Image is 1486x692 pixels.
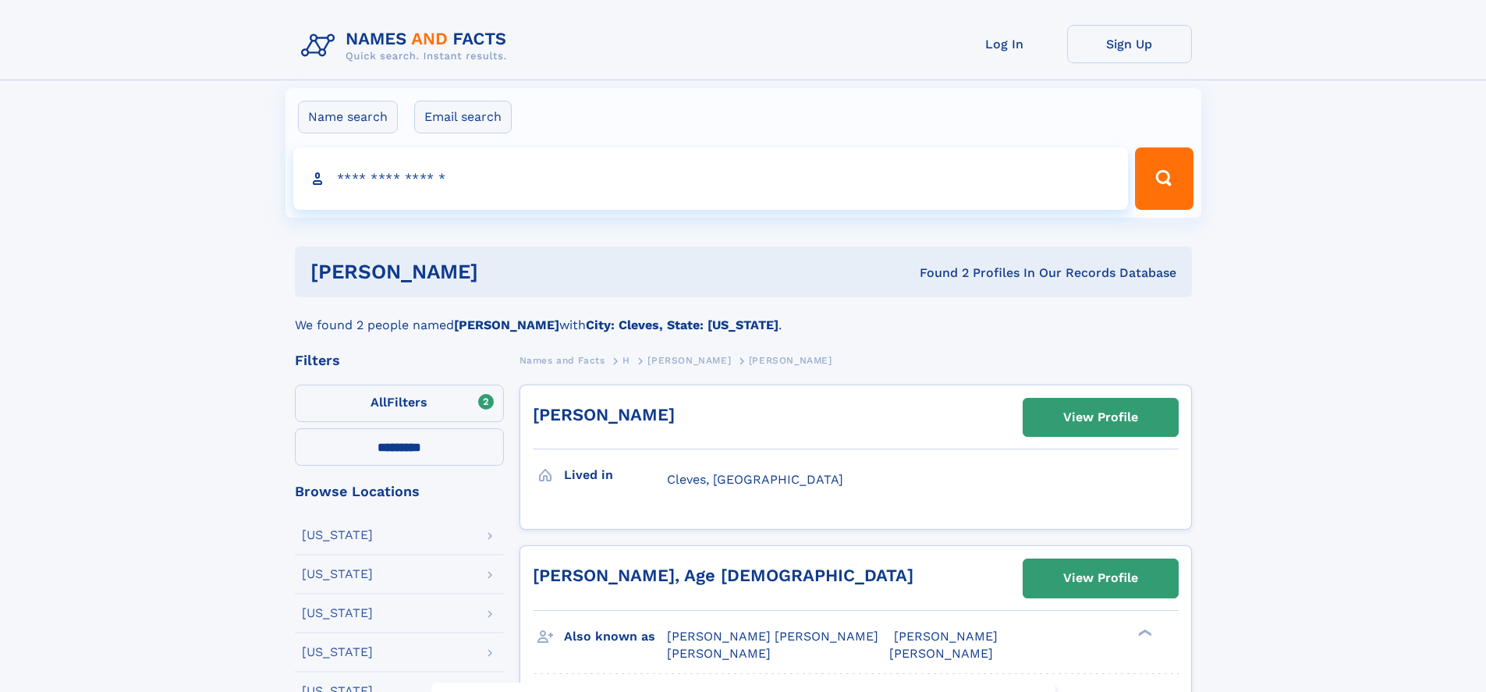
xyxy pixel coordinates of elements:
[302,568,373,580] div: [US_STATE]
[1063,560,1138,596] div: View Profile
[295,353,504,367] div: Filters
[1134,627,1153,637] div: ❯
[295,484,504,499] div: Browse Locations
[298,101,398,133] label: Name search
[1067,25,1192,63] a: Sign Up
[699,264,1176,282] div: Found 2 Profiles In Our Records Database
[520,350,605,370] a: Names and Facts
[295,297,1192,335] div: We found 2 people named with .
[749,355,832,366] span: [PERSON_NAME]
[942,25,1067,63] a: Log In
[302,529,373,541] div: [US_STATE]
[302,646,373,658] div: [US_STATE]
[1023,559,1178,597] a: View Profile
[371,395,387,410] span: All
[622,355,630,366] span: H
[564,623,667,650] h3: Also known as
[1135,147,1193,210] button: Search Button
[302,607,373,619] div: [US_STATE]
[293,147,1129,210] input: search input
[533,405,675,424] a: [PERSON_NAME]
[647,350,731,370] a: [PERSON_NAME]
[414,101,512,133] label: Email search
[647,355,731,366] span: [PERSON_NAME]
[533,566,913,585] a: [PERSON_NAME], Age [DEMOGRAPHIC_DATA]
[295,25,520,67] img: Logo Names and Facts
[889,646,993,661] span: [PERSON_NAME]
[1063,399,1138,435] div: View Profile
[310,262,699,282] h1: [PERSON_NAME]
[454,318,559,332] b: [PERSON_NAME]
[622,350,630,370] a: H
[586,318,778,332] b: City: Cleves, State: [US_STATE]
[295,385,504,422] label: Filters
[1023,399,1178,436] a: View Profile
[564,462,667,488] h3: Lived in
[667,646,771,661] span: [PERSON_NAME]
[894,629,998,644] span: [PERSON_NAME]
[667,472,843,487] span: Cleves, [GEOGRAPHIC_DATA]
[667,629,878,644] span: [PERSON_NAME] [PERSON_NAME]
